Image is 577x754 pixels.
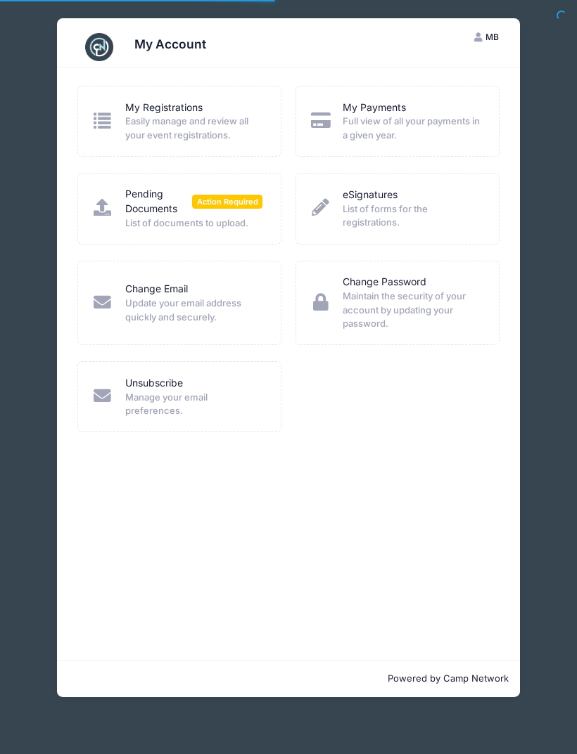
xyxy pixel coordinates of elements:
span: Easily manage and review all your event registrations. [125,115,263,142]
img: CampNetwork [85,33,113,61]
p: Powered by Camp Network [68,672,509,686]
a: Pending Documents [125,187,193,216]
span: Full view of all your payments in a given year. [343,115,481,142]
h3: My Account [134,37,206,52]
span: List of forms for the registrations. [343,202,481,230]
a: eSignatures [343,188,398,202]
a: Change Password [343,275,426,290]
a: My Payments [343,100,406,115]
span: List of documents to upload. [125,216,263,230]
span: Maintain the security of your account by updating your password. [343,290,481,331]
span: MB [486,32,499,42]
a: My Registrations [125,100,203,115]
span: Manage your email preferences. [125,391,263,418]
span: Update your email address quickly and securely. [125,297,263,324]
span: Action Required [192,195,262,208]
a: Change Email [125,282,188,297]
button: MB [462,25,511,49]
a: Unsubscribe [125,376,183,391]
